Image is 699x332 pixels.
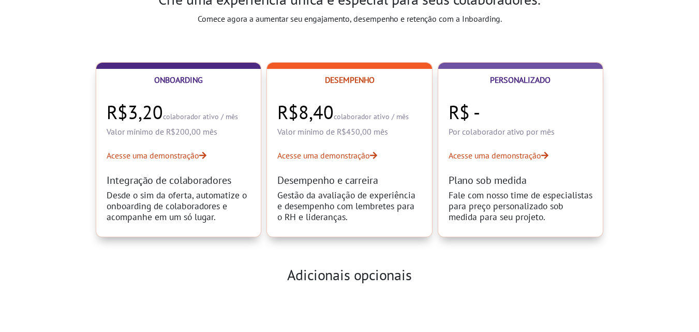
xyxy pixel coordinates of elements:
h3: R$3,20 [107,102,250,123]
span: Diversidade e Inclusão [12,285,76,294]
h2: Personalizado [449,73,592,85]
span: colaborador ativo / mês [163,112,238,121]
p: Por colaborador ativo por mês [449,126,592,137]
h3: Plano sob medida [449,174,592,186]
a: Acesse uma demonstração [107,149,250,162]
span: Pesquisas de engajamento [12,257,86,266]
input: Onboarding e Offboarding [3,229,9,236]
p: Valor mínimo de R$450,00 mês [277,126,421,137]
p: Comece agora a aumentar seu engajamento, desempenho e retenção com a Inboarding. [118,12,581,25]
input: Comunicação Inclusiva [3,243,9,250]
input: Elogios, Feedbacks, 1:1, PDI [3,313,9,320]
h3: R$ - [449,102,592,123]
input: Diversidade e Inclusão [3,285,9,292]
input: Pesquisas de engajamento [3,257,9,264]
h2: Onboarding [107,73,250,85]
span: Onboarding e Offboarding [12,229,85,238]
a: Acesse uma demonstração [277,149,421,162]
h2: Desempenho [277,73,421,85]
a: Acesse uma demonstração [449,149,592,162]
h3: Integração de colaboradores [107,174,250,186]
span: Comunicação Inclusiva [12,243,76,252]
h4: Desde o sim da oferta, automatize o onboarding de colaboradores e acompanhe em um só lugar. [107,190,250,222]
h4: Gestão da avaliação de experiência e desempenho com lembretes para o RH e lideranças. [277,190,421,222]
span: Dados e People Analytics [12,271,83,280]
span: colaborador ativo / mês [334,112,409,121]
h4: Fale com nosso time de especialistas para preço personalizado sob medida para seu projeto. [449,190,592,222]
span: Elogios, Feedbacks, 1:1, PDI [12,313,90,322]
h3: Adicionais opcionais [287,266,412,284]
p: Valor mínimo de R$200,00 mês [107,126,250,137]
input: Dados e People Analytics [3,271,9,278]
span: Diagnóstico de Cultura e Valores [12,299,102,308]
input: Diagnóstico de Cultura e Valores [3,299,9,306]
input: (DD) 99999-9999 [90,97,279,118]
h3: Desempenho e carreira [277,174,421,186]
h3: R$8,40 [277,102,421,123]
